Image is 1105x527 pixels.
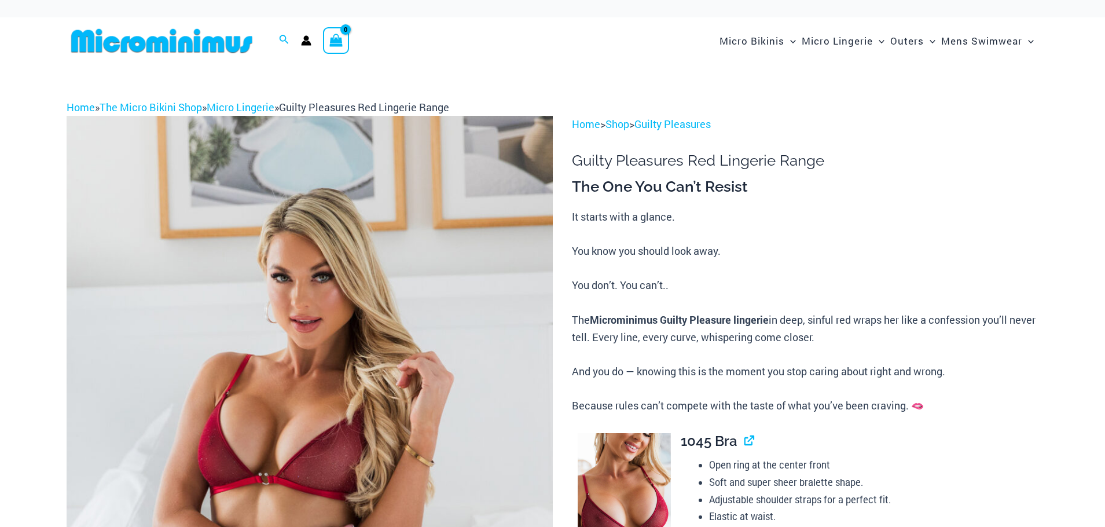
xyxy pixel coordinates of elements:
[100,100,202,114] a: The Micro Bikini Shop
[67,28,257,54] img: MM SHOP LOGO FLAT
[681,433,737,449] span: 1045 Bra
[572,117,600,131] a: Home
[1022,26,1034,56] span: Menu Toggle
[572,177,1038,197] h3: The One You Can’t Resist
[572,208,1038,415] p: It starts with a glance. You know you should look away. You don’t. You can’t.. The in deep, sinfu...
[605,117,629,131] a: Shop
[709,491,1039,508] li: Adjustable shoulder straps for a perfect fit.
[802,26,873,56] span: Micro Lingerie
[709,456,1039,474] li: Open ring at the center front
[572,152,1038,170] h1: Guilty Pleasures Red Lingerie Range
[709,474,1039,491] li: Soft and super sheer bralette shape.
[799,23,887,58] a: Micro LingerieMenu ToggleMenu Toggle
[715,21,1039,60] nav: Site Navigation
[634,117,711,131] a: Guilty Pleasures
[590,313,769,327] b: Microminimus Guilty Pleasure lingerie
[941,26,1022,56] span: Mens Swimwear
[323,27,350,54] a: View Shopping Cart, empty
[938,23,1037,58] a: Mens SwimwearMenu ToggleMenu Toggle
[279,100,449,114] span: Guilty Pleasures Red Lingerie Range
[279,33,289,48] a: Search icon link
[207,100,274,114] a: Micro Lingerie
[890,26,924,56] span: Outers
[924,26,935,56] span: Menu Toggle
[784,26,796,56] span: Menu Toggle
[572,116,1038,133] p: > >
[873,26,884,56] span: Menu Toggle
[719,26,784,56] span: Micro Bikinis
[301,35,311,46] a: Account icon link
[67,100,449,114] span: » » »
[67,100,95,114] a: Home
[887,23,938,58] a: OutersMenu ToggleMenu Toggle
[709,508,1039,525] li: Elastic at waist.
[717,23,799,58] a: Micro BikinisMenu ToggleMenu Toggle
